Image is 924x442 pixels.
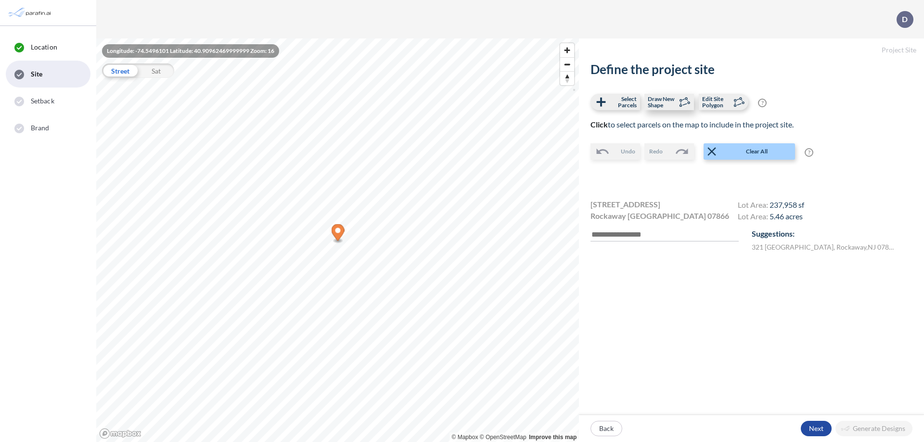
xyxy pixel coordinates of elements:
span: Edit Site Polygon [702,96,731,108]
span: Redo [649,147,663,156]
div: Map marker [332,224,345,244]
button: Undo [590,143,640,160]
span: Select Parcels [608,96,637,108]
p: Back [599,424,614,433]
button: Clear All [704,143,795,160]
span: Clear All [719,147,794,156]
span: Setback [31,96,54,106]
span: [STREET_ADDRESS] [590,199,660,210]
button: Zoom in [560,43,574,57]
span: Brand [31,123,50,133]
button: Reset bearing to north [560,71,574,85]
span: Undo [621,147,635,156]
button: Back [590,421,622,436]
p: D [902,15,908,24]
button: Redo [644,143,694,160]
h2: Define the project site [590,62,912,77]
span: to select parcels on the map to include in the project site. [590,120,794,129]
h4: Lot Area: [738,212,804,223]
canvas: Map [96,38,579,442]
span: 5.46 acres [770,212,803,221]
div: Street [102,63,138,78]
span: 237,958 sf [770,200,804,209]
span: Site [31,69,42,79]
div: Longitude: -74.5496101 Latitude: 40.90962469999999 Zoom: 16 [102,44,279,58]
h5: Project Site [579,38,924,62]
span: Draw New Shape [648,96,676,108]
button: Zoom out [560,57,574,71]
div: Sat [138,63,174,78]
button: Next [801,421,832,436]
span: ? [758,99,767,107]
a: Mapbox [452,434,478,441]
p: Next [809,424,823,433]
a: Improve this map [529,434,577,441]
label: 321 [GEOGRAPHIC_DATA] , Rockaway , NJ 07866 , US [752,242,897,252]
span: ? [805,148,813,157]
span: Zoom out [560,58,574,71]
b: Click [590,120,608,129]
span: Rockaway [GEOGRAPHIC_DATA] 07866 [590,210,729,222]
img: Parafin [7,4,54,22]
span: Location [31,42,57,52]
a: Mapbox homepage [99,428,141,439]
p: Suggestions: [752,228,912,240]
h4: Lot Area: [738,200,804,212]
span: Reset bearing to north [560,72,574,85]
a: OpenStreetMap [480,434,526,441]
